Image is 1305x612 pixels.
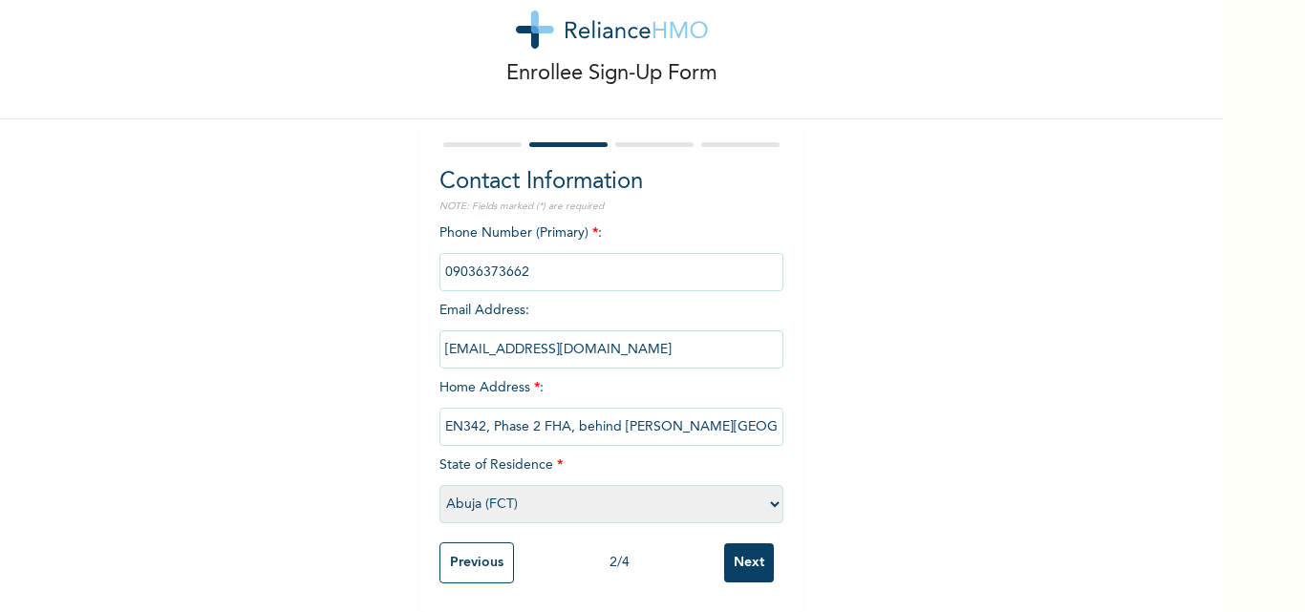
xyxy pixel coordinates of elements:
[439,304,783,356] span: Email Address :
[439,200,783,214] p: NOTE: Fields marked (*) are required
[439,458,783,511] span: State of Residence
[506,58,717,90] p: Enrollee Sign-Up Form
[516,11,708,49] img: logo
[439,542,514,583] input: Previous
[439,408,783,446] input: Enter home address
[724,543,774,582] input: Next
[439,226,783,279] span: Phone Number (Primary) :
[514,553,724,573] div: 2 / 4
[439,253,783,291] input: Enter Primary Phone Number
[439,381,783,433] span: Home Address :
[439,165,783,200] h2: Contact Information
[439,330,783,369] input: Enter email Address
